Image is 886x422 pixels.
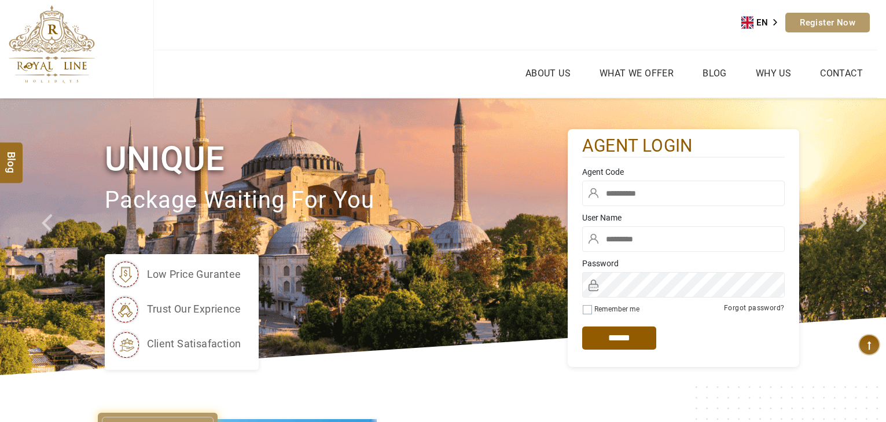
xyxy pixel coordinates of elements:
[753,65,794,82] a: Why Us
[105,181,568,220] p: package waiting for you
[724,304,784,312] a: Forgot password?
[582,212,785,223] label: User Name
[582,258,785,269] label: Password
[741,14,785,31] div: Language
[741,14,785,31] aside: Language selected: English
[597,65,677,82] a: What we Offer
[841,98,886,375] a: Check next image
[27,98,71,375] a: Check next prev
[9,5,95,83] img: The Royal Line Holidays
[700,65,730,82] a: Blog
[785,13,870,32] a: Register Now
[105,137,568,181] h1: Unique
[594,305,639,313] label: Remember me
[111,295,241,324] li: trust our exprience
[523,65,573,82] a: About Us
[4,152,19,162] span: Blog
[741,14,785,31] a: EN
[817,65,866,82] a: Contact
[111,260,241,289] li: low price gurantee
[582,166,785,178] label: Agent Code
[582,135,785,157] h2: agent login
[111,329,241,358] li: client satisafaction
